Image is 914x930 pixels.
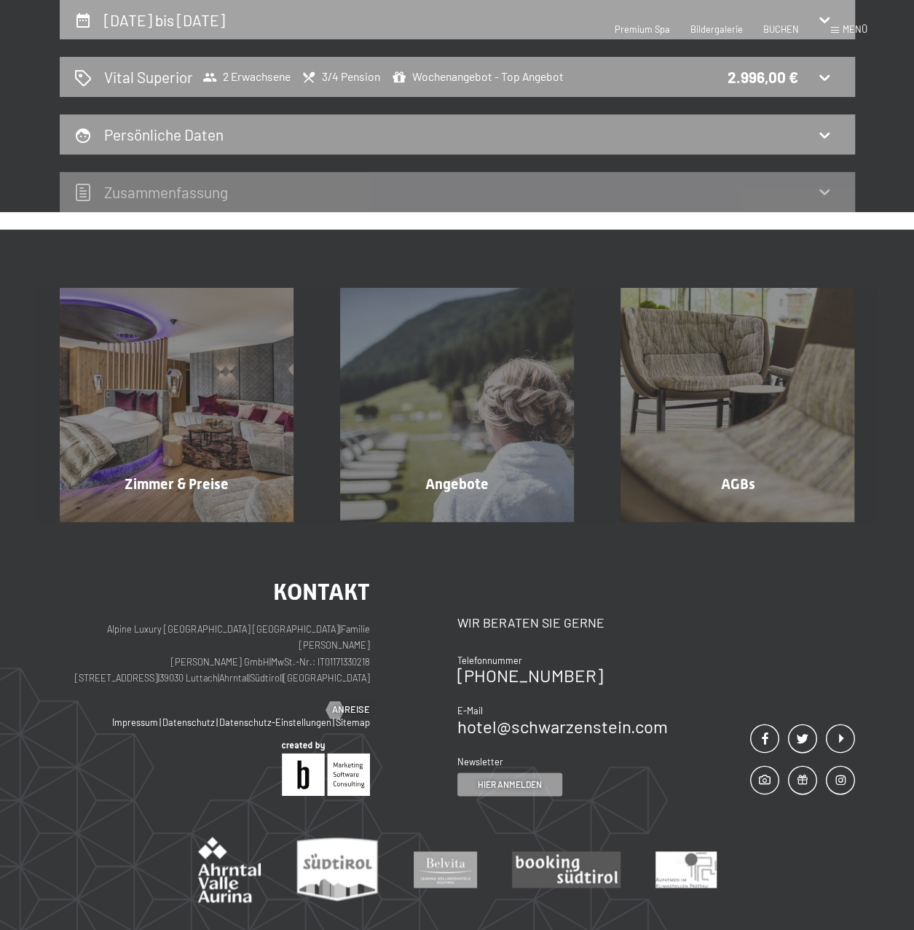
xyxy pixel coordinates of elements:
span: Zimmer & Preise [125,475,229,493]
span: | [218,672,219,684]
span: AGBs [720,475,755,493]
span: Wochenangebot - Top Angebot [392,70,564,85]
span: Menü [843,23,867,35]
a: Datenschutz [162,716,215,728]
a: Buchung Zimmer & Preise [36,288,317,522]
h2: Zusammen­fassung [104,183,228,201]
span: | [282,672,283,684]
span: Newsletter [457,756,503,767]
span: | [339,623,341,635]
h2: Persönliche Daten [104,125,224,144]
a: Premium Spa [615,23,670,35]
a: Anreise [326,703,370,716]
p: Alpine Luxury [GEOGRAPHIC_DATA] [GEOGRAPHIC_DATA] Familie [PERSON_NAME] [PERSON_NAME] GmbH MwSt.-... [60,621,370,687]
h2: [DATE] bis [DATE] [104,11,225,29]
span: | [333,716,334,728]
a: hotel@schwarzenstein.com [457,716,668,737]
span: | [216,716,218,728]
h2: Vital Superior [104,66,193,87]
span: | [248,672,250,684]
span: Telefonnummer [457,654,522,666]
span: Kontakt [273,578,370,606]
span: | [269,656,271,668]
div: 2.996,00 € [727,66,797,87]
a: BUCHEN [763,23,799,35]
span: Angebote [425,475,489,493]
img: Brandnamic GmbH | Leading Hospitality Solutions [282,741,370,796]
a: Buchung AGBs [597,288,878,522]
a: Sitemap [336,716,370,728]
a: Buchung Angebote [317,288,597,522]
span: 3/4 Pension [302,70,380,85]
span: Anreise [332,703,370,716]
span: 2 Erwachsene [202,70,291,85]
span: | [158,672,159,684]
a: Datenschutz-Einstellungen [219,716,331,728]
a: Bildergalerie [690,23,743,35]
span: | [159,716,161,728]
span: Wir beraten Sie gerne [457,614,604,630]
a: [PHONE_NUMBER] [457,665,603,686]
span: Hier anmelden [478,778,542,791]
span: E-Mail [457,705,483,716]
a: Impressum [112,716,158,728]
